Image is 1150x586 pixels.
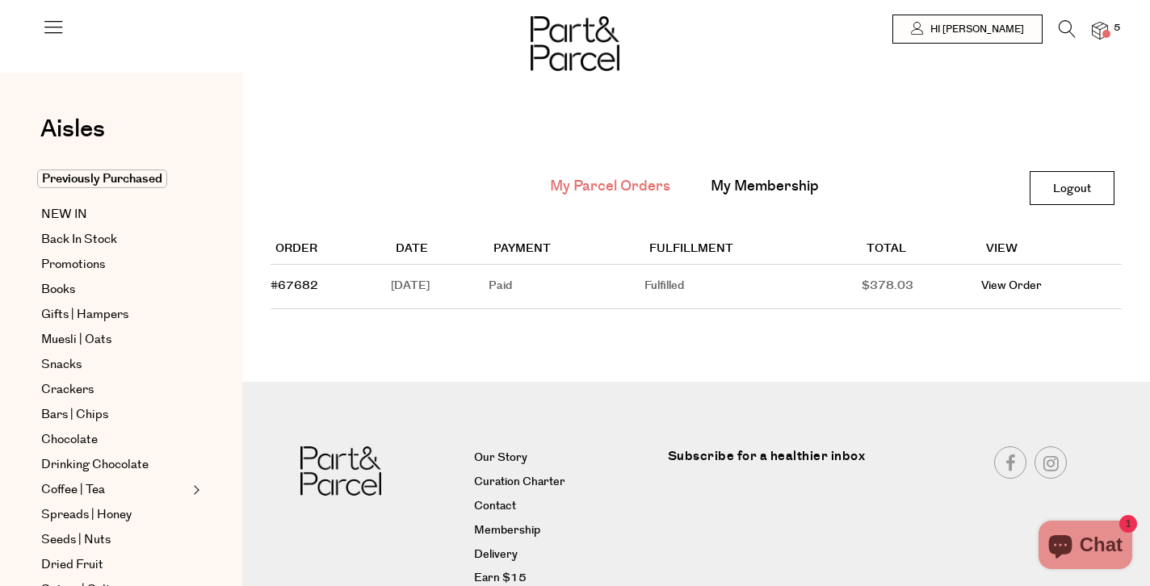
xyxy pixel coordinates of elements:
[41,405,108,425] span: Bars | Chips
[271,235,391,265] th: Order
[391,265,489,309] td: [DATE]
[40,117,105,157] a: Aisles
[41,205,188,224] a: NEW IN
[41,280,75,299] span: Books
[41,455,149,475] span: Drinking Chocolate
[41,480,188,500] a: Coffee | Tea
[41,330,188,350] a: Muesli | Oats
[41,380,188,400] a: Crackers
[644,265,862,309] td: Fulfilled
[41,230,188,249] a: Back In Stock
[668,446,874,478] label: Subscribe for a healthier inbox
[474,473,656,492] a: Curation Charter
[1034,521,1137,573] inbox-online-store-chat: Shopify online store chat
[189,480,200,500] button: Expand/Collapse Coffee | Tea
[391,235,489,265] th: Date
[41,305,128,324] span: Gifts | Hampers
[926,23,1024,36] span: Hi [PERSON_NAME]
[981,278,1042,294] a: View Order
[892,15,1043,44] a: Hi [PERSON_NAME]
[474,546,656,565] a: Delivery
[41,505,132,525] span: Spreads | Honey
[271,278,318,294] a: #67682
[474,497,656,517] a: Contact
[711,176,819,197] a: My Membership
[41,430,98,450] span: Chocolate
[41,330,111,350] span: Muesli | Oats
[41,280,188,299] a: Books
[41,305,188,324] a: Gifts | Hampers
[300,446,381,496] img: Part&Parcel
[40,111,105,147] span: Aisles
[531,16,619,71] img: Part&Parcel
[474,449,656,468] a: Our Story
[41,355,82,375] span: Snacks
[1092,22,1108,39] a: 5
[981,235,1122,265] th: View
[41,255,188,274] a: Promotions
[41,530,188,550] a: Seeds | Nuts
[41,555,103,575] span: Dried Fruit
[41,405,188,425] a: Bars | Chips
[41,205,87,224] span: NEW IN
[41,355,188,375] a: Snacks
[41,555,188,575] a: Dried Fruit
[1030,171,1114,205] a: Logout
[489,265,644,309] td: Paid
[474,521,656,541] a: Membership
[41,255,105,274] span: Promotions
[41,505,188,525] a: Spreads | Honey
[41,170,188,189] a: Previously Purchased
[489,235,644,265] th: Payment
[41,230,117,249] span: Back In Stock
[644,235,862,265] th: Fulfillment
[41,380,94,400] span: Crackers
[550,176,670,197] a: My Parcel Orders
[41,530,111,550] span: Seeds | Nuts
[41,480,105,500] span: Coffee | Tea
[41,455,188,475] a: Drinking Chocolate
[862,235,981,265] th: Total
[37,170,167,188] span: Previously Purchased
[41,430,188,450] a: Chocolate
[1110,21,1124,36] span: 5
[862,265,981,309] td: $378.03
